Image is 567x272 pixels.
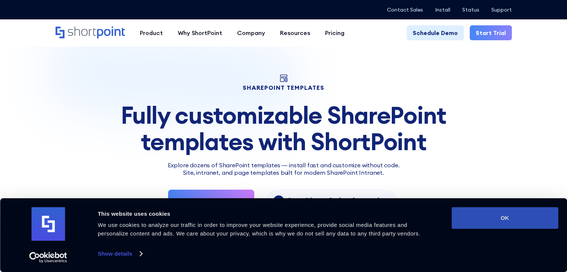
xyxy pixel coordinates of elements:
[178,28,222,37] div: Why ShortPoint
[56,102,512,155] div: Fully customizable SharePoint templates with ShortPoint
[451,207,558,229] button: OK
[31,207,65,241] img: logo
[230,25,273,40] a: Company
[470,25,512,40] a: Start Trial
[287,195,390,207] p: See ShortPoint in action
[491,7,512,13] a: Support
[16,252,81,263] a: Usercentrics Cookiebot - opens in a new window
[56,26,125,39] a: Home
[98,209,435,218] div: This website uses cookies
[435,7,450,13] a: Install
[170,25,230,40] a: Why ShortPoint
[280,28,310,37] div: Resources
[140,28,163,37] div: Product
[56,85,512,90] h1: SHAREPOINT TEMPLATES
[168,190,254,213] a: Start a Free Trial
[237,28,265,37] div: Company
[56,161,512,170] p: Explore dozens of SharePoint templates — install fast and customize without code.
[56,170,512,176] h2: Site, intranet, and page templates built for modern SharePoint Intranet.
[407,25,464,40] a: Schedule Demo
[318,25,352,40] a: Pricing
[462,7,479,13] a: Status
[98,248,142,259] a: Show details
[273,25,318,40] a: Resources
[132,25,170,40] a: Product
[387,7,423,13] a: Contact Sales
[433,186,567,272] iframe: Chat Widget
[98,222,420,237] span: We use cookies to analyze our traffic in order to improve your website experience, provide social...
[266,190,397,212] a: open lightbox
[325,28,344,37] div: Pricing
